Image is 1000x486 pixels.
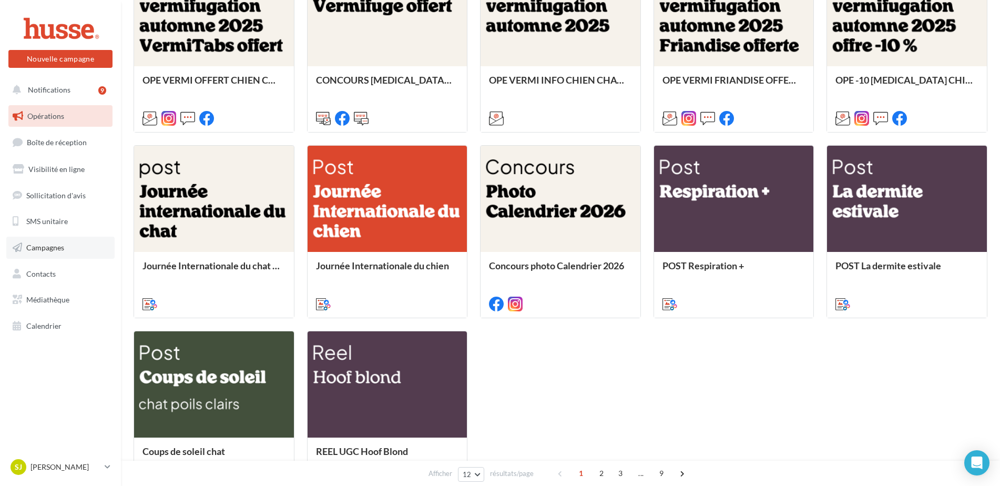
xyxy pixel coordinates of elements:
[573,465,589,482] span: 1
[489,260,632,281] div: Concours photo Calendrier 2026
[26,295,69,304] span: Médiathèque
[316,446,459,467] div: REEL UGC Hoof Blond
[27,112,64,120] span: Opérations
[316,260,459,281] div: Journée Internationale du chien
[6,315,115,337] a: Calendrier
[593,465,610,482] span: 2
[15,462,22,472] span: Sj
[26,243,64,252] span: Campagnes
[8,50,113,68] button: Nouvelle campagne
[6,237,115,259] a: Campagnes
[6,185,115,207] a: Sollicitation d'avis
[6,158,115,180] a: Visibilité en ligne
[8,457,113,477] a: Sj [PERSON_NAME]
[6,289,115,311] a: Médiathèque
[632,465,649,482] span: ...
[612,465,629,482] span: 3
[316,75,459,96] div: CONCOURS [MEDICAL_DATA] OFFERT AUTOMNE 2025
[463,470,472,479] span: 12
[142,446,285,467] div: Coups de soleil chat
[428,469,452,479] span: Afficher
[98,86,106,95] div: 9
[26,190,86,199] span: Sollicitation d'avis
[458,467,485,482] button: 12
[6,105,115,127] a: Opérations
[30,462,100,472] p: [PERSON_NAME]
[662,260,805,281] div: POST Respiration +
[6,263,115,285] a: Contacts
[662,75,805,96] div: OPE VERMI FRIANDISE OFFERTE CHIEN CHAT AUTOMNE
[142,260,285,281] div: Journée Internationale du chat roux
[6,131,115,154] a: Boîte de réception
[489,75,632,96] div: OPE VERMI INFO CHIEN CHAT AUTOMNE
[964,450,989,475] div: Open Intercom Messenger
[26,217,68,226] span: SMS unitaire
[142,75,285,96] div: OPE VERMI OFFERT CHIEN CHAT AUTOMNE
[28,165,85,174] span: Visibilité en ligne
[835,75,978,96] div: OPE -10 [MEDICAL_DATA] CHIEN CHAT AUTOMNE
[6,79,110,101] button: Notifications 9
[653,465,670,482] span: 9
[27,138,87,147] span: Boîte de réception
[6,210,115,232] a: SMS unitaire
[835,260,978,281] div: POST La dermite estivale
[490,469,534,479] span: résultats/page
[26,269,56,278] span: Contacts
[26,321,62,330] span: Calendrier
[28,85,70,94] span: Notifications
